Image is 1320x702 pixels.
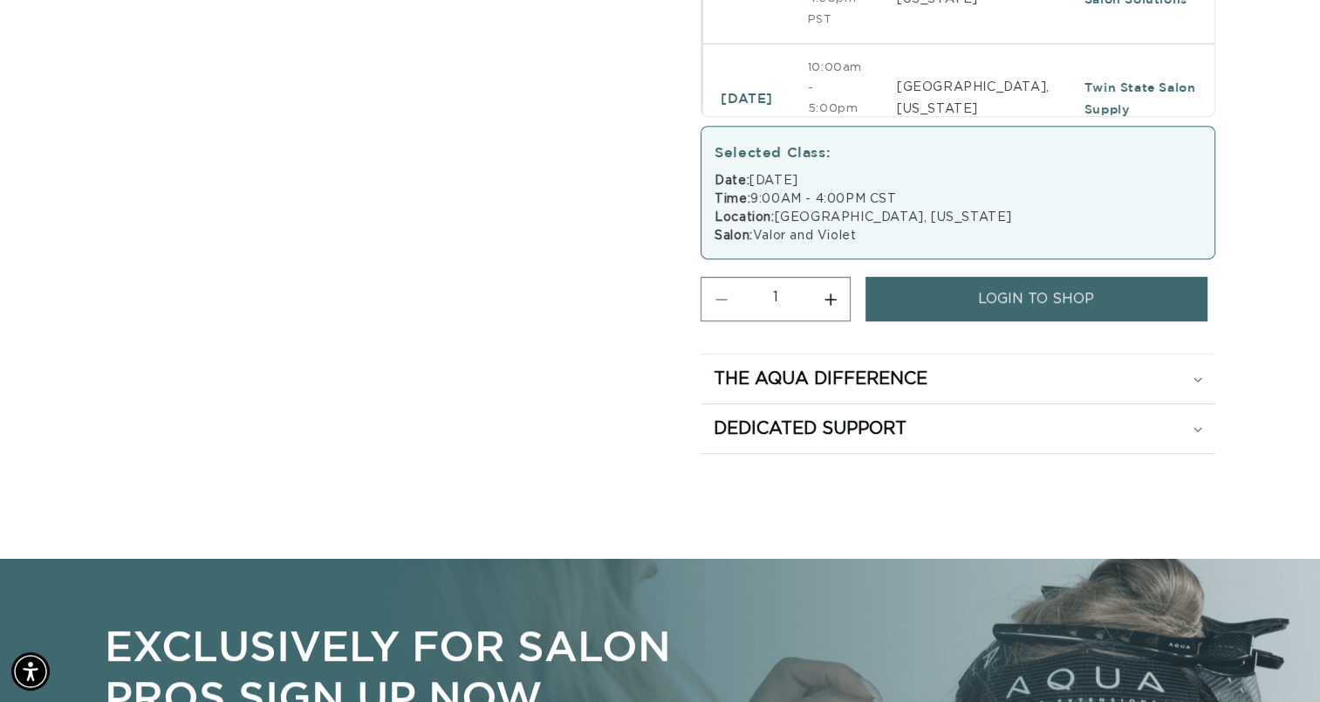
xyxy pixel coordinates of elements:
h2: The Aqua Difference [714,368,927,390]
strong: Date: [715,175,749,187]
td: [DATE] [702,44,790,154]
div: [DATE] 9:00AM - 4:00PM CST [GEOGRAPHIC_DATA], [US_STATE] Valor and Violet [715,172,1201,245]
h2: Dedicated Support [714,417,906,440]
div: Selected Class: [715,140,1201,165]
summary: The Aqua Difference [701,354,1215,403]
strong: Location: [715,211,774,224]
div: Accessibility Menu [11,652,50,691]
td: Twin State Salon Supply [1067,44,1255,154]
strong: Salon: [715,230,753,242]
summary: Dedicated Support [701,404,1215,453]
td: [GEOGRAPHIC_DATA], [US_STATE] [879,44,1067,154]
strong: Time: [715,193,750,205]
a: login to shop [865,277,1207,321]
span: login to shop [978,277,1094,321]
td: 10:00am - 5:00pm EST [790,44,879,154]
iframe: Chat Widget [1233,618,1320,702]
